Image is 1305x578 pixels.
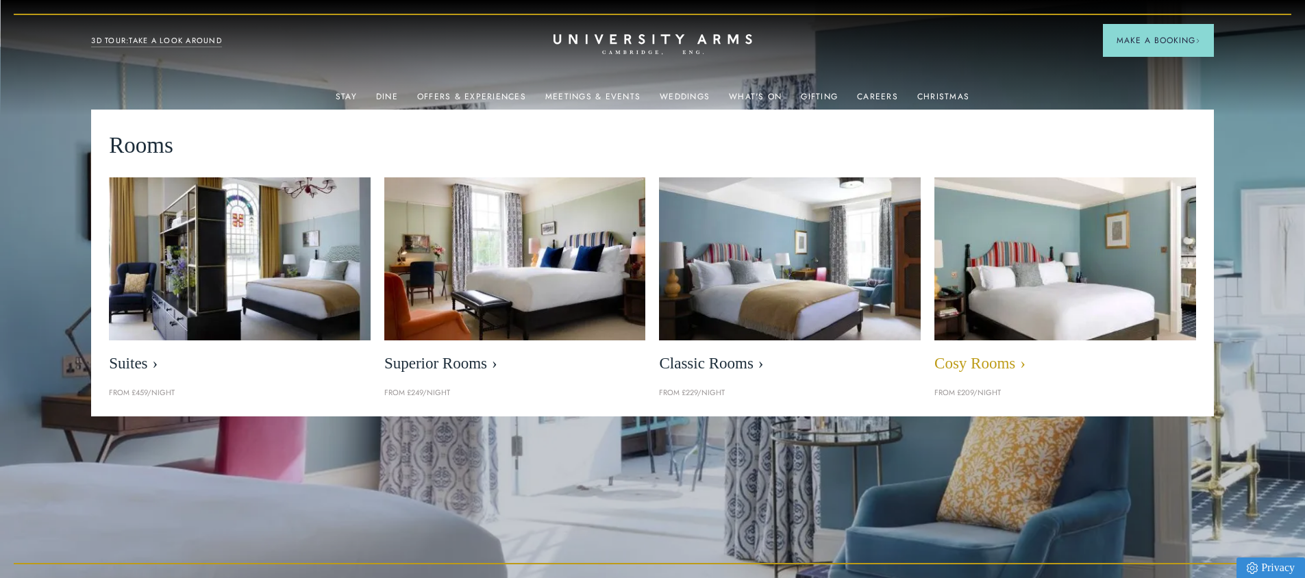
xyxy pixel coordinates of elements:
img: Privacy [1247,562,1258,574]
a: Weddings [660,92,710,110]
p: From £229/night [659,387,921,399]
p: From £459/night [109,387,371,399]
a: Privacy [1236,557,1305,578]
a: Gifting [801,92,838,110]
span: Cosy Rooms [934,354,1196,373]
a: Dine [376,92,398,110]
a: Meetings & Events [545,92,641,110]
span: Superior Rooms [384,354,646,373]
a: image-5bdf0f703dacc765be5ca7f9d527278f30b65e65-400x250-jpg Superior Rooms [384,177,646,380]
a: 3D TOUR:TAKE A LOOK AROUND [91,35,222,47]
span: Rooms [109,127,173,164]
span: Classic Rooms [659,354,921,373]
p: From £249/night [384,387,646,399]
img: image-5bdf0f703dacc765be5ca7f9d527278f30b65e65-400x250-jpg [384,177,646,340]
span: Make a Booking [1117,34,1200,47]
a: image-7eccef6fe4fe90343db89eb79f703814c40db8b4-400x250-jpg Classic Rooms [659,177,921,380]
a: image-0c4e569bfe2498b75de12d7d88bf10a1f5f839d4-400x250-jpg Cosy Rooms [934,177,1196,380]
img: image-21e87f5add22128270780cf7737b92e839d7d65d-400x250-jpg [109,177,371,340]
a: Home [554,34,752,55]
span: Suites [109,354,371,373]
img: Arrow icon [1195,38,1200,43]
a: Careers [857,92,898,110]
p: From £209/night [934,387,1196,399]
a: Christmas [917,92,969,110]
a: What's On [729,92,782,110]
a: image-21e87f5add22128270780cf7737b92e839d7d65d-400x250-jpg Suites [109,177,371,380]
a: Offers & Experiences [417,92,526,110]
a: Stay [336,92,357,110]
button: Make a BookingArrow icon [1103,24,1214,57]
img: image-0c4e569bfe2498b75de12d7d88bf10a1f5f839d4-400x250-jpg [915,165,1215,353]
img: image-7eccef6fe4fe90343db89eb79f703814c40db8b4-400x250-jpg [659,177,921,340]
